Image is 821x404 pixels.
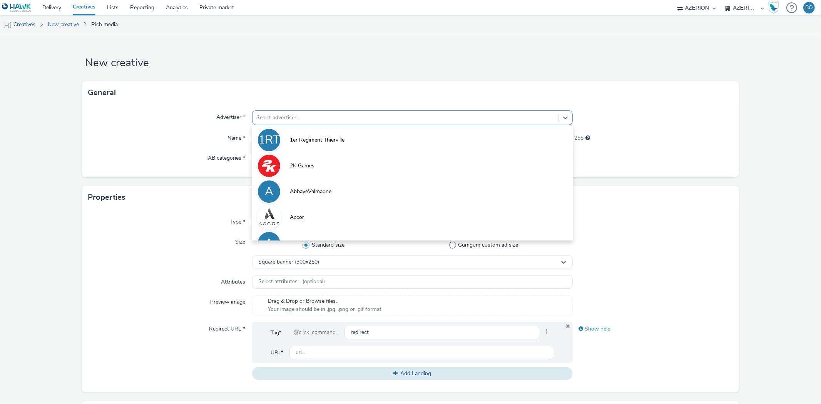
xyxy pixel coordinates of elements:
label: Type * [227,215,248,226]
span: Gumgum custom ad size [458,241,518,249]
h1: New creative [82,56,739,70]
span: ACFA_MULTIMEDIA [290,239,339,247]
div: A [265,181,273,202]
span: } [540,326,554,340]
span: Add Landing [400,370,431,377]
span: Select attributes... (optional) [258,279,325,285]
span: 2K Games [290,162,314,170]
span: Standard size [312,241,344,249]
div: Show help [573,322,733,336]
label: Redirect URL * [206,322,248,333]
label: Size [232,235,248,246]
div: ${click_command_ [288,326,344,340]
a: Rich media [87,15,122,34]
label: Name * [224,131,248,142]
div: BÖ [805,2,813,13]
a: Hawk Academy [768,2,783,14]
span: Accor [290,214,304,221]
h3: Properties [88,192,125,203]
label: IAB categories * [203,151,248,162]
h3: General [88,87,116,98]
a: New creative [44,15,83,34]
img: 2K Games [258,155,280,177]
button: Add Landing [252,367,572,380]
span: AbbayeValmagne [290,188,331,195]
span: Drag & Drop or Browse files. [268,297,381,305]
label: Preview image [207,295,248,306]
img: mobile [4,21,12,29]
div: A [265,232,273,254]
span: Square banner (300x250) [258,259,319,265]
span: 1er Regiment Thierville [290,136,344,144]
input: url... [289,346,554,359]
div: 1RT [258,129,280,151]
label: Attributes [218,275,248,286]
span: Your image should be in .jpg, .png or .gif format [268,306,381,313]
div: Maximum 255 characters [586,134,590,142]
span: 255 [575,134,584,142]
img: undefined Logo [2,3,32,13]
img: Accor [258,206,280,229]
label: Advertiser * [213,110,248,121]
img: Hawk Academy [768,2,779,14]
